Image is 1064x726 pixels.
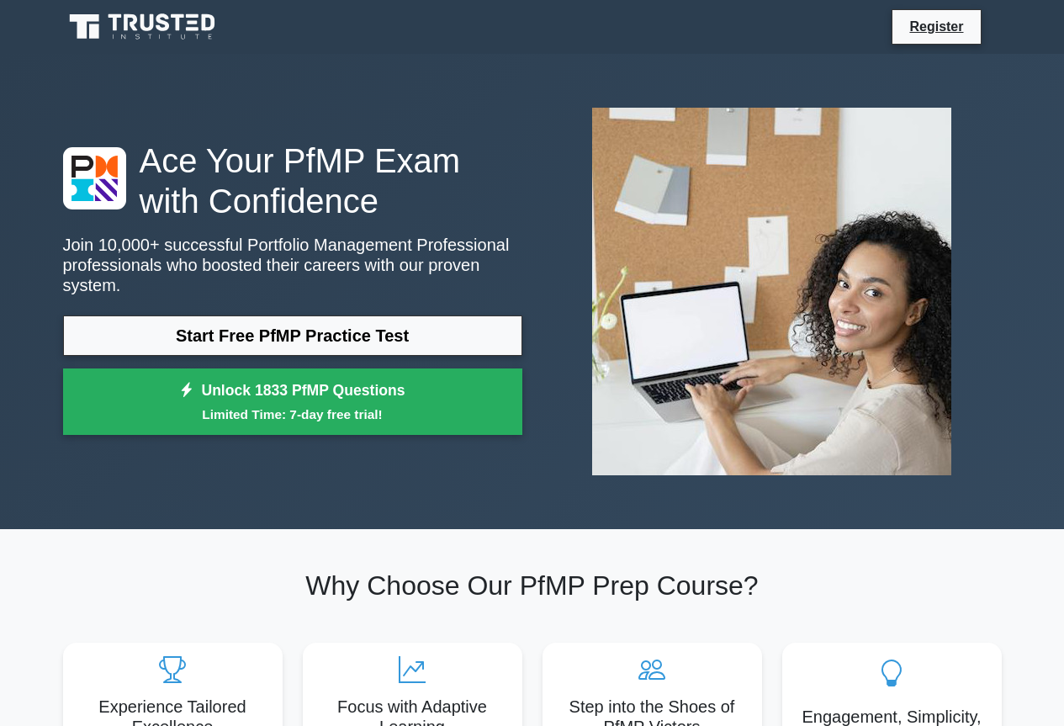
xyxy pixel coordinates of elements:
p: Join 10,000+ successful Portfolio Management Professional professionals who boosted their careers... [63,235,522,295]
a: Start Free PfMP Practice Test [63,315,522,356]
small: Limited Time: 7-day free trial! [84,405,501,424]
h1: Ace Your PfMP Exam with Confidence [63,140,522,221]
h2: Why Choose Our PfMP Prep Course? [63,570,1002,601]
a: Unlock 1833 PfMP QuestionsLimited Time: 7-day free trial! [63,368,522,436]
a: Register [899,16,973,37]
